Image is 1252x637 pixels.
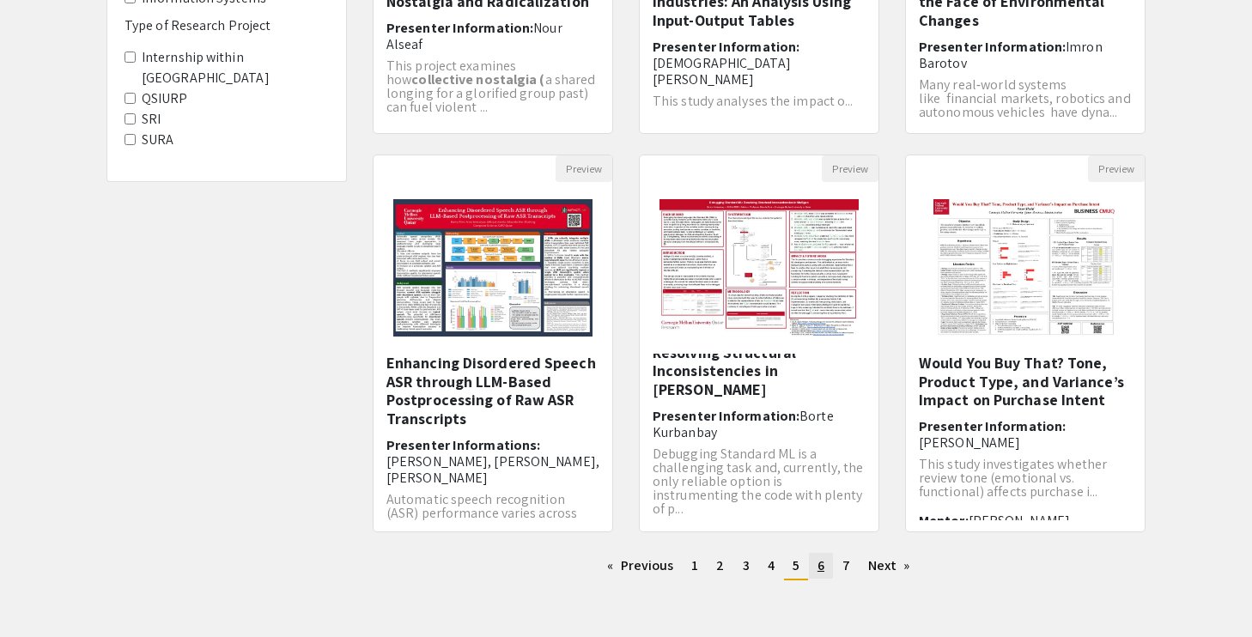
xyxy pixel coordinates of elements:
[653,54,791,88] span: [DEMOGRAPHIC_DATA][PERSON_NAME]
[556,155,612,182] button: Preview
[653,407,834,441] span: Borte Kurbanbay
[142,47,329,88] label: Internship within [GEOGRAPHIC_DATA]
[125,17,329,33] h6: Type of Research Project
[768,556,775,574] span: 4
[919,76,1131,121] span: Many real‑world systems like financial markets, robotics and autonomous vehicles have dyna...
[743,556,750,574] span: 3
[919,38,1103,72] span: Imron Barotov
[142,130,173,150] label: SURA
[919,418,1132,451] h6: Presenter Information:
[639,155,879,532] div: Open Presentation <p>Debugging Standard ML: Resolving Structural Inconsistencies in Mulligan</p>
[142,88,188,109] label: QSIURP
[386,20,599,52] h6: Presenter Information:
[653,39,866,88] h6: Presenter Information:
[142,109,161,130] label: SRI
[386,354,599,428] h5: Enhancing Disordered Speech ASR through LLM-Based Postprocessing of Raw ASR Transcripts
[822,155,878,182] button: Preview
[373,155,613,532] div: Open Presentation <p class="ql-align-center">Enhancing Disordered Speech ASR through LLM-Based Po...
[716,556,724,574] span: 2
[919,354,1132,409] h5: Would You Buy That? Tone, Product Type, and Variance’s Impact on Purchase Intent
[817,556,824,574] span: 6
[969,512,1070,530] span: [PERSON_NAME]
[386,59,599,114] p: This project examines how a shared longing for a glorified group past) can fuel violent ...
[386,437,599,487] h6: Presenter Informations:
[905,155,1146,532] div: Open Presentation <p>Would You Buy That? Tone, Product Type, and Variance’s Impact on Purchase In...
[599,553,682,579] a: Previous page
[386,452,599,487] span: [PERSON_NAME], [PERSON_NAME], [PERSON_NAME]
[653,408,866,440] h6: Presenter Information:
[386,19,562,53] span: Nour Alseaf
[919,434,1020,452] span: [PERSON_NAME]
[1088,155,1145,182] button: Preview
[691,556,698,574] span: 1
[860,553,919,579] a: Next page
[653,447,866,516] p: Debugging Standard ML is a challenging task and, currently, the only reliable option is instrumen...
[386,493,599,561] p: Automatic speech recognition (ASR) performance varies across models. We assessed three major appr...
[411,70,544,88] strong: collective nostalgia (
[919,39,1132,71] h6: Presenter Information:
[373,553,1146,580] ul: Pagination
[702,121,804,139] span: [PERSON_NAME]
[793,556,799,574] span: 5
[653,94,866,108] p: This study analyses the impact o...
[653,121,702,139] span: Mentor:
[376,182,609,354] img: <p class="ql-align-center">Enhancing Disordered Speech ASR through LLM-Based Postprocessing of Ra...
[919,512,969,530] span: Mentor:
[642,182,875,354] img: <p>Debugging Standard ML: Resolving Structural Inconsistencies in Mulligan</p>
[916,182,1133,354] img: <p>Would You Buy That? Tone, Product Type, and Variance’s Impact on Purchase Intent</p>
[13,560,73,624] iframe: Chat
[653,325,866,398] h5: Debugging Standard ML: Resolving Structural Inconsistencies in [PERSON_NAME]
[842,556,850,574] span: 7
[919,455,1107,500] span: This study investigates whether review tone (emotional vs. functional) affects purchase i...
